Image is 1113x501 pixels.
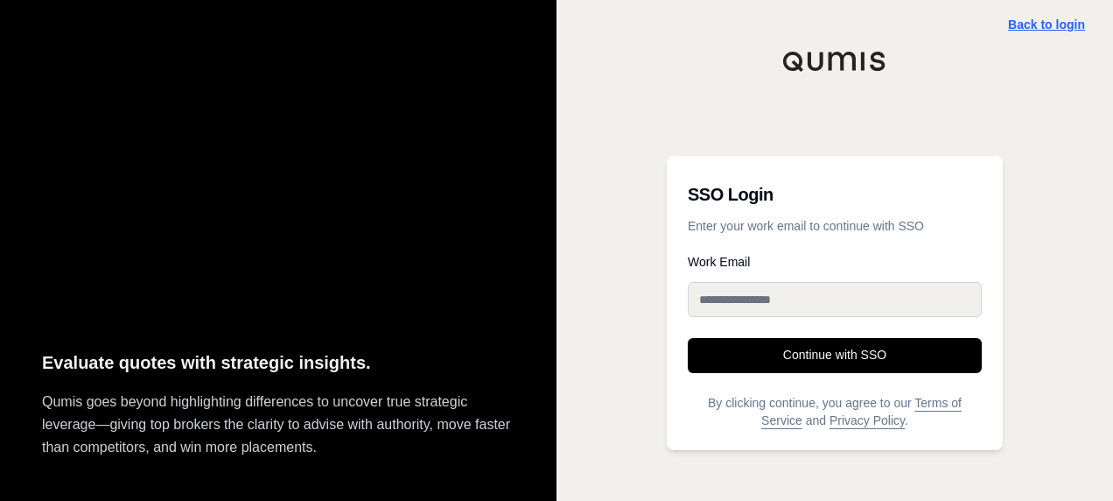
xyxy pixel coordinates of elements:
[688,256,982,268] label: Work Email
[42,349,514,378] p: Evaluate quotes with strategic insights.
[1008,18,1085,32] a: Back to login
[688,177,982,212] h3: SSO Login
[829,413,905,427] a: Privacy Policy
[688,338,982,373] button: Continue with SSO
[688,394,982,429] p: By clicking continue, you agree to our and .
[688,217,982,235] p: Enter your work email to continue with SSO
[42,391,514,459] p: Qumis goes beyond highlighting differences to uncover true strategic leverage—giving top brokers ...
[782,51,887,72] img: Qumis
